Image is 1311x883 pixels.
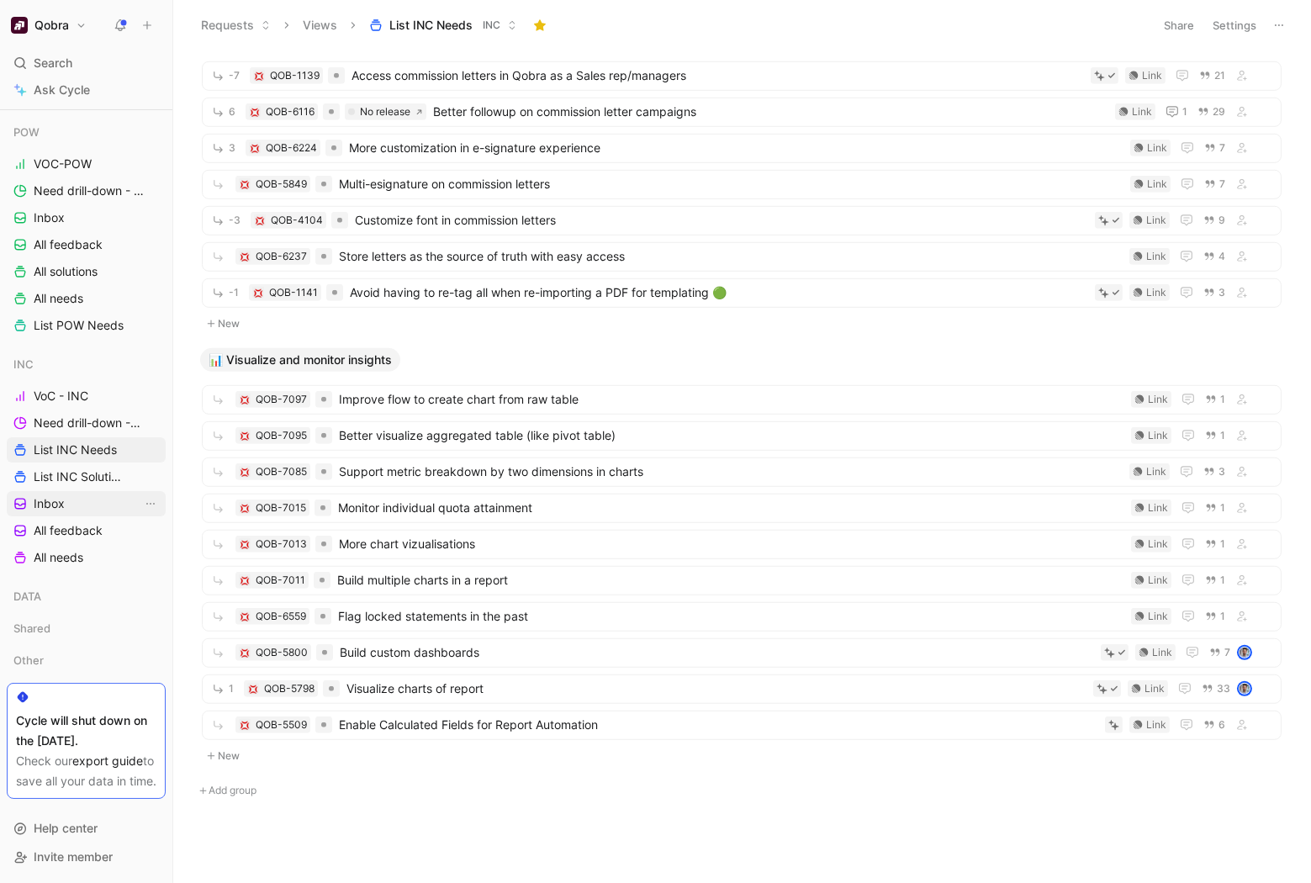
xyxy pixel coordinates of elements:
[208,102,239,123] button: 6
[202,278,1282,308] a: -1💢QOB-1141Avoid having to re-tag all when re-importing a PDF for templating 🟢Link3
[240,431,250,442] img: 💢
[254,214,266,226] button: 💢
[339,426,1124,446] span: Better visualize aggregated table (like pivot table)
[193,348,1290,767] div: 📊 Visualize and monitor insightsNew
[339,389,1124,410] span: Improve flow to create chart from raw table
[208,138,239,159] button: 3
[433,102,1108,122] span: Better followup on commission letter campaigns
[7,437,166,463] a: List INC Needs
[240,252,250,262] img: 💢
[193,780,1290,801] button: Add group
[7,205,166,230] a: Inbox
[34,209,65,226] span: Inbox
[200,348,400,372] button: 📊 Visualize and monitor insights
[209,352,392,368] span: 📊 Visualize and monitor insights
[7,648,166,673] div: Other
[1220,503,1225,513] span: 1
[34,849,113,864] span: Invite member
[266,103,315,120] div: QOB-6116
[1152,644,1172,661] div: Link
[389,17,473,34] span: List INC Needs
[338,498,1124,518] span: Monitor individual quota attainment
[13,588,41,605] span: DATA
[200,746,1283,766] button: New
[349,138,1123,158] span: More customization in e-signature experience
[1146,463,1166,480] div: Link
[34,495,65,512] span: Inbox
[1218,467,1225,477] span: 3
[1224,648,1230,658] span: 7
[16,751,156,791] div: Check our to save all your data in time.
[1200,283,1229,302] button: 3
[1214,71,1225,81] span: 21
[34,415,144,431] span: Need drill-down - INC
[34,182,145,199] span: Need drill-down - POW
[1202,571,1229,590] button: 1
[7,119,166,145] div: POW
[1219,143,1225,153] span: 7
[34,468,124,485] span: List INC Solutions
[7,616,166,641] div: Shared
[483,17,500,34] span: INC
[239,647,251,658] button: 💢
[1148,427,1168,444] div: Link
[7,816,166,841] div: Help center
[1201,139,1229,157] button: 7
[1156,13,1202,37] button: Share
[338,606,1124,627] span: Flag locked statements in the past
[34,317,124,334] span: List POW Needs
[13,620,50,637] span: Shared
[7,352,166,377] div: INC
[249,106,261,118] button: 💢
[202,638,1282,668] a: 💢QOB-5800Build custom dashboardsLink7avatar
[339,534,1124,554] span: More chart vizualisations
[72,753,143,768] a: export guide
[7,491,166,516] a: InboxView actions
[7,844,166,870] div: Invite member
[1220,431,1225,441] span: 1
[270,67,320,84] div: QOB-1139
[202,566,1282,595] a: 💢QOB-7011Build multiple charts in a reportLink1
[202,421,1282,451] a: 💢QOB-7095Better visualize aggregated table (like pivot table)Link1
[34,290,83,307] span: All needs
[1146,212,1166,229] div: Link
[202,170,1282,199] a: 💢QOB-5849Multi-esignature on commission lettersLink7
[1200,211,1229,230] button: 9
[229,107,235,117] span: 6
[7,286,166,311] a: All needs
[239,178,251,190] button: 💢
[362,13,525,38] button: List INC NeedsINC
[1200,716,1229,734] button: 6
[240,504,250,514] img: 💢
[239,430,251,442] div: 💢
[295,13,345,38] button: Views
[202,206,1282,235] a: -3💢QOB-4104Customize font in commission lettersLink9
[34,156,92,172] span: VOC-POW
[7,178,166,204] a: Need drill-down - POW
[239,719,251,731] div: 💢
[1202,499,1229,517] button: 1
[34,522,103,539] span: All feedback
[256,391,307,408] div: QOB-7097
[208,210,244,231] button: -3
[1218,288,1225,298] span: 3
[1196,66,1229,85] button: 21
[7,464,166,489] a: List INC Solutions
[350,283,1088,303] span: Avoid having to re-tag all when re-importing a PDF for templating 🟢
[1148,572,1168,589] div: Link
[269,284,318,301] div: QOB-1141
[1217,684,1230,694] span: 33
[239,611,251,622] button: 💢
[34,53,72,73] span: Search
[339,174,1123,194] span: Multi-esignature on commission letters
[229,71,240,81] span: -7
[247,683,259,695] button: 💢
[16,711,156,751] div: Cycle will shut down on the [DATE].
[239,502,251,514] div: 💢
[13,652,44,669] span: Other
[34,549,83,566] span: All needs
[202,61,1282,91] a: -7💢QOB-1139Access commission letters in Qobra as a Sales rep/managersLink21
[355,210,1088,230] span: Customize font in commission letters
